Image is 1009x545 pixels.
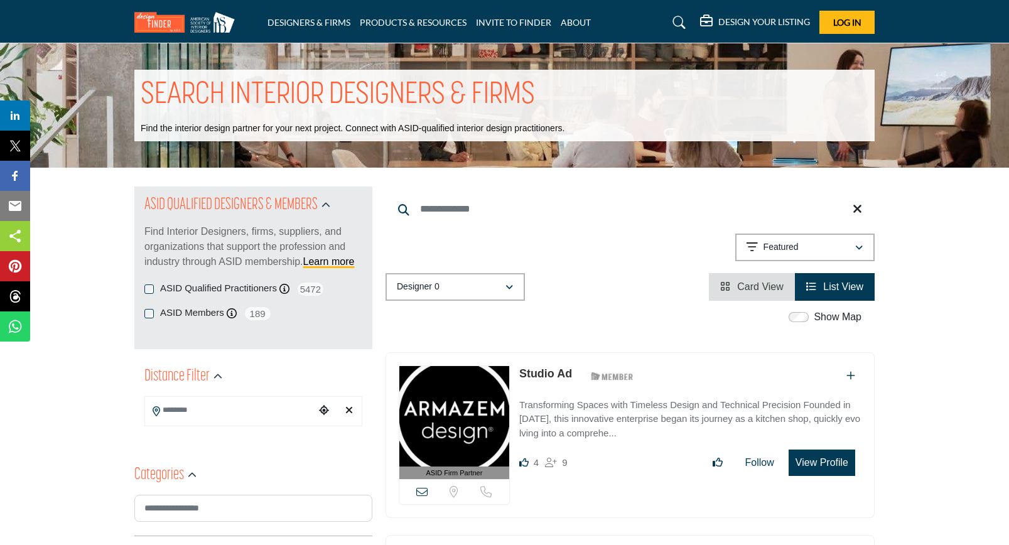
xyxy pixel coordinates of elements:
a: INVITE TO FINDER [476,17,551,28]
div: Clear search location [340,397,359,424]
span: Log In [833,17,861,28]
img: Site Logo [134,12,241,33]
input: ASID Members checkbox [144,309,154,318]
span: ASID Firm Partner [426,468,483,478]
a: ASID Firm Partner [399,366,509,480]
li: Card View [709,273,795,301]
button: Log In [819,11,875,34]
p: Find Interior Designers, firms, suppliers, and organizations that support the profession and indu... [144,224,362,269]
h2: Distance Filter [144,365,210,388]
img: Studio Ad [399,366,509,467]
a: View List [806,281,863,292]
li: List View [795,273,875,301]
div: Choose your current location [315,397,333,424]
label: ASID Qualified Practitioners [160,281,277,296]
button: Featured [735,234,875,261]
p: Studio Ad [519,365,572,382]
a: View Card [720,281,784,292]
span: Card View [737,281,784,292]
div: DESIGN YOUR LISTING [700,15,810,30]
span: 9 [562,457,567,468]
label: Show Map [814,310,861,325]
i: Likes [519,458,529,467]
span: 189 [244,306,272,321]
h2: Categories [134,464,184,487]
a: Add To List [846,370,855,381]
p: Transforming Spaces with Timeless Design and Technical Precision Founded in [DATE], this innovati... [519,398,861,441]
button: Designer 0 [386,273,525,301]
a: DESIGNERS & FIRMS [267,17,350,28]
input: Search Keyword [386,194,875,224]
span: List View [823,281,863,292]
input: ASID Qualified Practitioners checkbox [144,284,154,294]
h5: DESIGN YOUR LISTING [718,16,810,28]
button: View Profile [789,450,855,476]
a: ABOUT [561,17,591,28]
input: Search Category [134,495,372,522]
span: 5472 [296,281,325,297]
p: Designer 0 [397,281,440,293]
button: Follow [737,450,782,475]
span: 4 [534,457,539,468]
p: Featured [763,241,799,254]
a: Transforming Spaces with Timeless Design and Technical Precision Founded in [DATE], this innovati... [519,391,861,441]
a: Learn more [303,256,355,267]
h2: ASID QUALIFIED DESIGNERS & MEMBERS [144,194,318,217]
label: ASID Members [160,306,224,320]
a: Studio Ad [519,367,572,380]
button: Like listing [704,450,731,475]
a: Search [661,13,694,33]
a: PRODUCTS & RESOURCES [360,17,467,28]
h1: SEARCH INTERIOR DESIGNERS & FIRMS [141,76,535,115]
img: ASID Members Badge Icon [584,369,640,384]
p: Find the interior design partner for your next project. Connect with ASID-qualified interior desi... [141,122,564,135]
input: Search Location [145,398,315,423]
div: Followers [545,455,567,470]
